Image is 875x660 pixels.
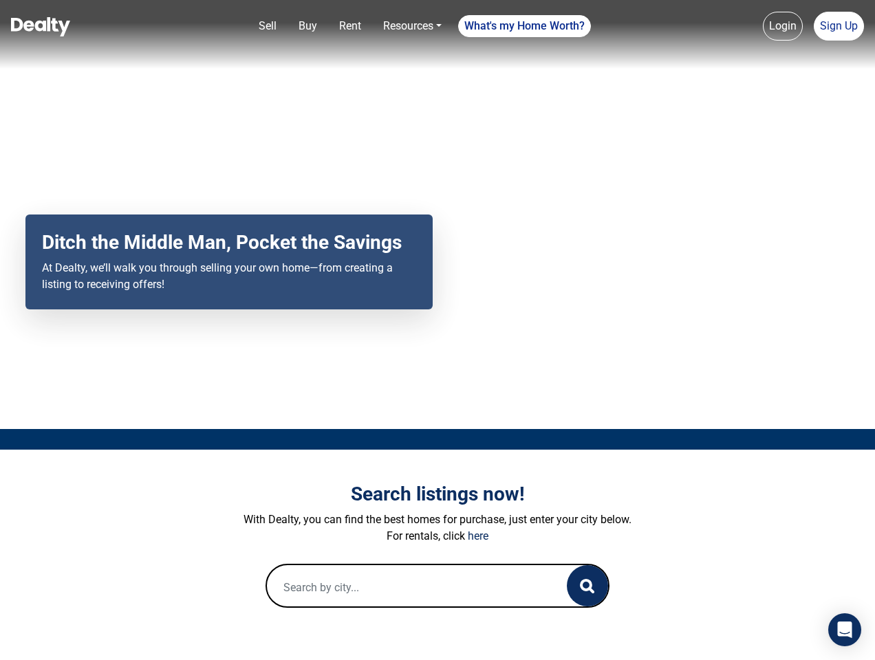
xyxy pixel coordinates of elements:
[763,12,803,41] a: Login
[814,12,864,41] a: Sign Up
[293,12,323,40] a: Buy
[42,260,416,293] p: At Dealty, we’ll walk you through selling your own home—from creating a listing to receiving offers!
[56,483,819,506] h3: Search listings now!
[378,12,447,40] a: Resources
[828,613,861,646] div: Open Intercom Messenger
[267,565,539,609] input: Search by city...
[56,528,819,544] p: For rentals, click
[11,17,70,36] img: Dealty - Buy, Sell & Rent Homes
[56,511,819,528] p: With Dealty, you can find the best homes for purchase, just enter your city below.
[468,529,488,542] a: here
[458,15,591,37] a: What's my Home Worth?
[253,12,282,40] a: Sell
[334,12,367,40] a: Rent
[42,231,416,254] h2: Ditch the Middle Man, Pocket the Savings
